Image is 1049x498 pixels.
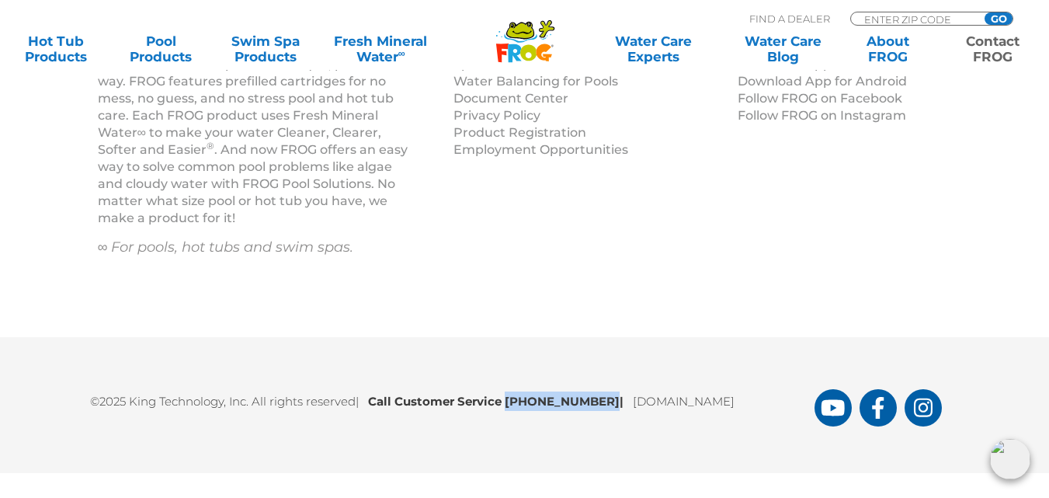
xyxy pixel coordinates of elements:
[453,142,628,157] a: Employment Opportunities
[90,384,815,411] p: ©2025 King Technology, Inc. All rights reserved
[815,389,852,427] a: FROG Products You Tube Page
[742,33,824,64] a: Water CareBlog
[453,74,618,89] a: Water Balancing for Pools
[120,33,202,64] a: PoolProducts
[398,47,405,59] sup: ∞
[620,394,623,409] span: |
[990,439,1030,479] img: openIcon
[16,33,97,64] a: Hot TubProducts
[368,394,633,409] b: Call Customer Service [PHONE_NUMBER]
[453,125,586,140] a: Product Registration
[738,91,902,106] a: Follow FROG on Facebook
[330,33,432,64] a: Fresh MineralWater∞
[738,74,907,89] a: Download App for Android
[207,140,214,151] sup: ®
[453,91,568,106] a: Document Center
[985,12,1013,25] input: GO
[98,39,415,227] p: For more than 25 years, FROG has sanitized pools, hot tubs and swim spas in its unique, patented ...
[863,12,967,26] input: Zip Code Form
[453,108,540,123] a: Privacy Policy
[587,33,719,64] a: Water CareExperts
[860,389,897,427] a: FROG Products Facebook Page
[952,33,1033,64] a: ContactFROG
[905,389,942,427] a: FROG Products Instagram Page
[356,394,359,409] span: |
[98,239,354,256] em: ∞ For pools, hot tubs and swim spas.
[749,12,830,26] p: Find A Dealer
[225,33,307,64] a: Swim SpaProducts
[738,108,906,123] a: Follow FROG on Instagram
[633,394,735,409] a: [DOMAIN_NAME]
[847,33,929,64] a: AboutFROG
